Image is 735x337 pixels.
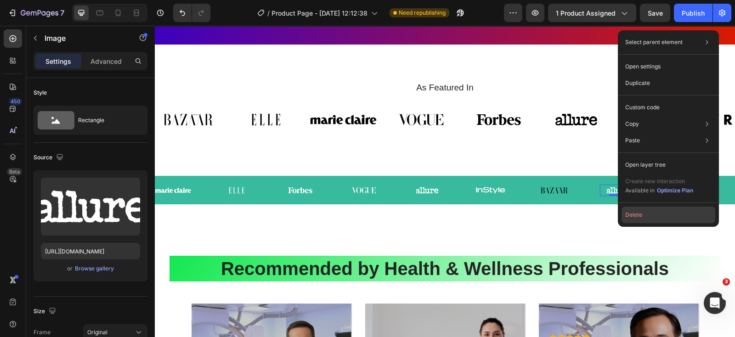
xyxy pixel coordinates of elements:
p: Advanced [90,56,122,66]
div: Size [34,305,58,318]
p: 7 [60,7,64,18]
p: Create new interaction [625,177,694,186]
img: gempages_574935243723637872-1028d7a2-4b38-48ed-a244-e50b0020a26f.svg [64,158,100,171]
p: Open layer tree [625,161,666,169]
button: Publish [674,4,712,22]
span: Available in [625,187,655,194]
span: 1 product assigned [556,8,616,18]
img: preview-image [41,178,140,236]
span: or [67,263,73,274]
button: 1 product assigned [548,4,636,22]
img: gempages_574935243723637872-9d6e30fa-773c-4e47-81d1-64089a40a48b.svg [191,159,227,170]
div: Style [34,89,47,97]
div: Rectangle [78,110,134,131]
span: / [267,8,270,18]
img: gempages_574935243723637872-215eb115-2cf0-4f0e-8400-20247c63e0ed.svg [127,158,163,171]
span: Save [648,9,663,17]
img: gempages_432750572815254551-a62c7382-44b5-4b8a-b2af-4bef057d11ea.svg [155,82,222,106]
iframe: Intercom live chat [704,292,726,314]
button: Browse gallery [74,264,114,273]
div: Publish [682,8,705,18]
img: gempages_432750572815254551-416eed79-3eab-43e6-8740-9fd944a1d508.svg [466,82,532,106]
img: gempages_574935243723637872-e96b9b05-754e-4b5e-a27b-996176153f39.svg [509,159,544,170]
p: Open settings [625,62,661,71]
div: Browse gallery [75,264,114,273]
img: gempages_432750572815254551-450f2634-a245-4be0-b322-741cd7897b06.svg [233,82,300,106]
img: gempages_574935243723637872-4c0be659-a8f3-456e-8a54-cc7e9bd3c87b.svg [381,158,417,171]
div: Undo/Redo [173,4,210,22]
img: gempages_574935243723637872-e96b9b05-754e-4b5e-a27b-996176153f39.svg [254,159,290,170]
p: Custom code [625,103,660,112]
img: gempages_432750572815254551-7db7d4c1-a4eb-4d04-afd4-23a978d3b6fe.svg [544,82,611,106]
button: Optimize Plan [656,186,694,195]
p: Settings [45,56,71,66]
div: Source [34,152,65,164]
div: 450 [9,98,22,105]
h2: Recommended by Health & Wellness Professionals [15,230,566,256]
img: gempages_432750572815254551-8dbdcb64-3191-4b5c-b235-91d16069bee5.svg [388,82,455,106]
input: https://example.com/image.jpg [41,243,140,259]
img: gempages_574935243723637872-53e8df39-f3b0-49b0-847a-152ecda7b07c.svg [0,158,36,171]
p: Image [45,33,123,44]
span: Need republishing [399,9,446,17]
img: gempages_574935243723637872-ab65da6c-f8a3-4ec7-97d8-3100482ec5b5.svg [318,159,354,170]
button: 7 [4,4,68,22]
button: Save [640,4,670,22]
div: Beta [7,168,22,175]
img: gempages_574935243723637872-e96b9b05-754e-4b5e-a27b-996176153f39.svg [445,159,481,170]
p: Select parent element [625,38,683,46]
p: Copy [625,120,639,128]
p: Duplicate [625,79,650,87]
button: Delete [622,207,715,223]
div: Optimize Plan [657,186,693,195]
span: Product Page - [DATE] 12:12:38 [271,8,367,18]
label: Frame [34,328,51,337]
span: Original [87,328,107,337]
span: 3 [723,278,730,286]
img: gempages_432750572815254551-86492abc-13d3-4402-980f-6b51aa8820c4.svg [311,82,377,106]
p: Paste [625,136,640,145]
iframe: Design area [155,26,735,337]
